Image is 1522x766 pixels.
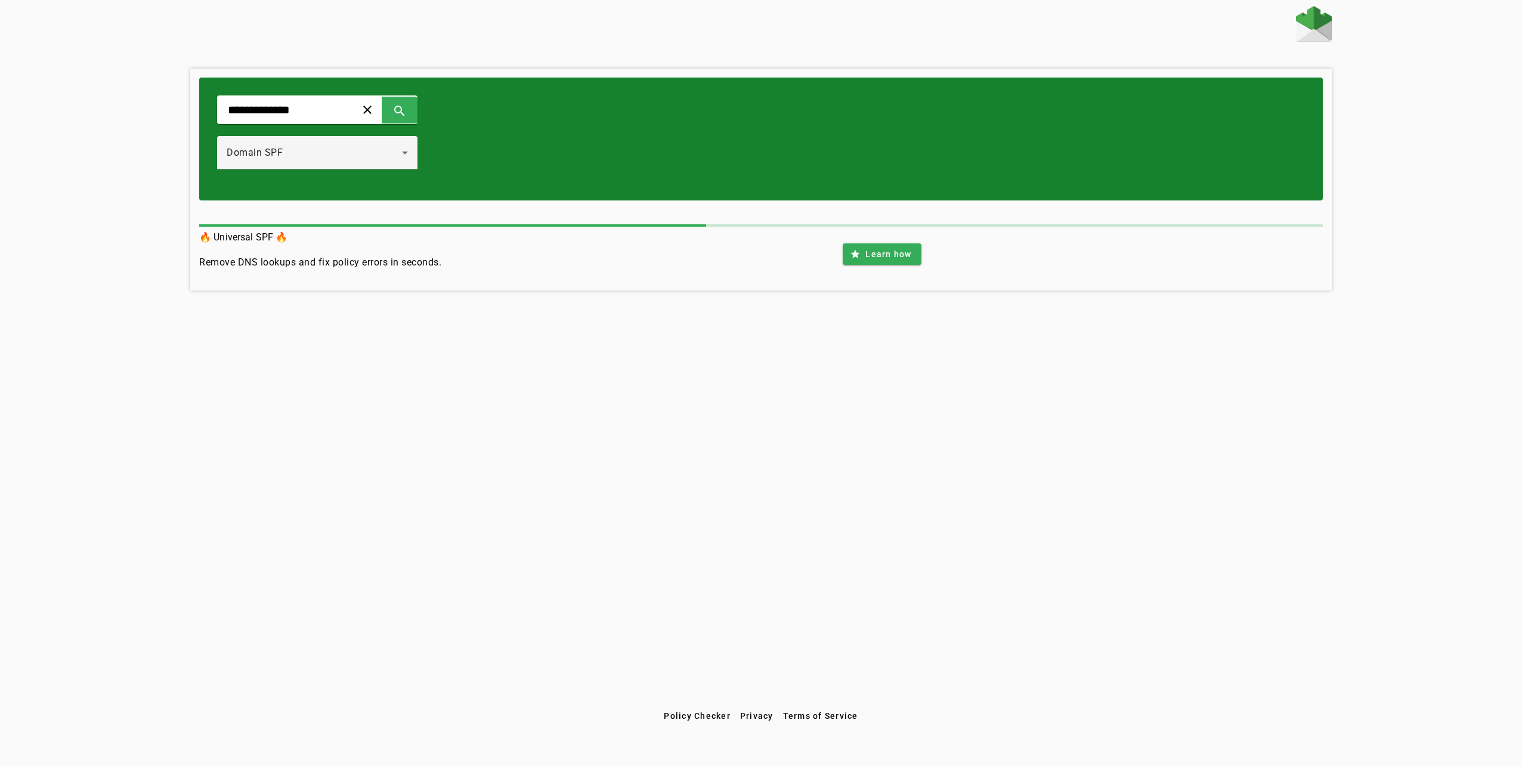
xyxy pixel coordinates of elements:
h3: 🔥 Universal SPF 🔥 [199,229,441,246]
span: Policy Checker [664,711,731,721]
button: Policy Checker [659,705,735,727]
button: Learn how [843,243,921,265]
span: Learn how [865,248,911,260]
a: Home [1296,6,1332,45]
span: Domain SPF [227,147,283,158]
button: Privacy [735,705,778,727]
img: Fraudmarc Logo [1296,6,1332,42]
button: Terms of Service [778,705,863,727]
h4: Remove DNS lookups and fix policy errors in seconds. [199,255,441,270]
span: Privacy [740,711,774,721]
span: Terms of Service [783,711,858,721]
